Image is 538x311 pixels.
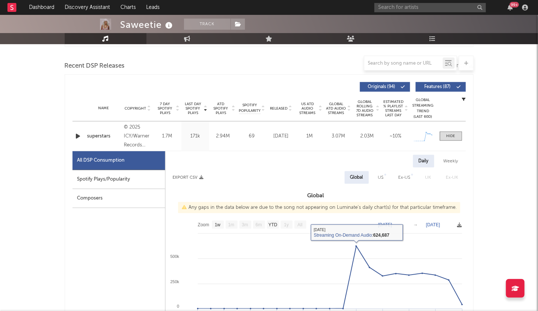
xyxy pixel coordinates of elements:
[87,133,120,140] a: superstars
[360,82,410,92] button: Originals(94)
[125,106,146,111] span: Copyright
[378,222,392,227] text: [DATE]
[73,189,165,208] div: Composers
[155,133,180,140] div: 1.7M
[508,4,513,10] button: 99+
[378,173,384,182] div: US
[170,254,179,259] text: 500k
[170,279,179,284] text: 250k
[255,223,262,228] text: 6m
[211,102,231,115] span: ATD Spotify Plays
[297,223,302,228] text: All
[365,85,399,89] span: Originals ( 94 )
[326,102,347,115] span: Global ATD Audio Streams
[211,133,235,140] div: 2.94M
[438,155,464,168] div: Weekly
[284,223,289,228] text: 1y
[242,223,248,228] text: 3m
[178,202,460,213] div: Any gaps in the data below are due to the song not appearing on Luminate's daily chart(s) for tha...
[177,304,179,309] text: 0
[326,133,351,140] div: 3.07M
[198,223,209,228] text: Zoom
[165,191,466,200] h3: Global
[124,123,151,150] div: © 2025 ICY/Warner Records Inc.
[374,3,486,12] input: Search for artists
[269,133,294,140] div: [DATE]
[510,2,519,7] div: 99 +
[297,102,318,115] span: US ATD Audio Streams
[412,97,434,120] div: Global Streaming Trend (Last 60D)
[155,102,175,115] span: 7 Day Spotify Plays
[77,156,125,165] div: All DSP Consumption
[87,106,120,111] div: Name
[355,133,380,140] div: 2.03M
[183,102,203,115] span: Last Day Spotify Plays
[383,133,408,140] div: ~ 10 %
[383,100,404,117] span: Estimated % Playlist Streams Last Day
[268,223,277,228] text: YTD
[270,106,288,111] span: Released
[184,19,231,30] button: Track
[173,175,204,180] button: Export CSV
[239,133,265,140] div: 69
[350,173,363,182] div: Global
[239,103,261,114] span: Spotify Popularity
[364,61,443,67] input: Search by song name or URL
[421,85,455,89] span: Features ( 87 )
[73,151,165,170] div: All DSP Consumption
[413,155,434,168] div: Daily
[215,223,220,228] text: 1w
[297,133,322,140] div: 1M
[416,82,466,92] button: Features(87)
[355,100,375,117] span: Global Rolling 7D Audio Streams
[228,223,234,228] text: 1m
[120,19,175,31] div: Saweetie
[183,133,207,140] div: 171k
[426,222,440,227] text: [DATE]
[413,222,418,227] text: →
[73,170,165,189] div: Spotify Plays/Popularity
[399,173,410,182] div: Ex-US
